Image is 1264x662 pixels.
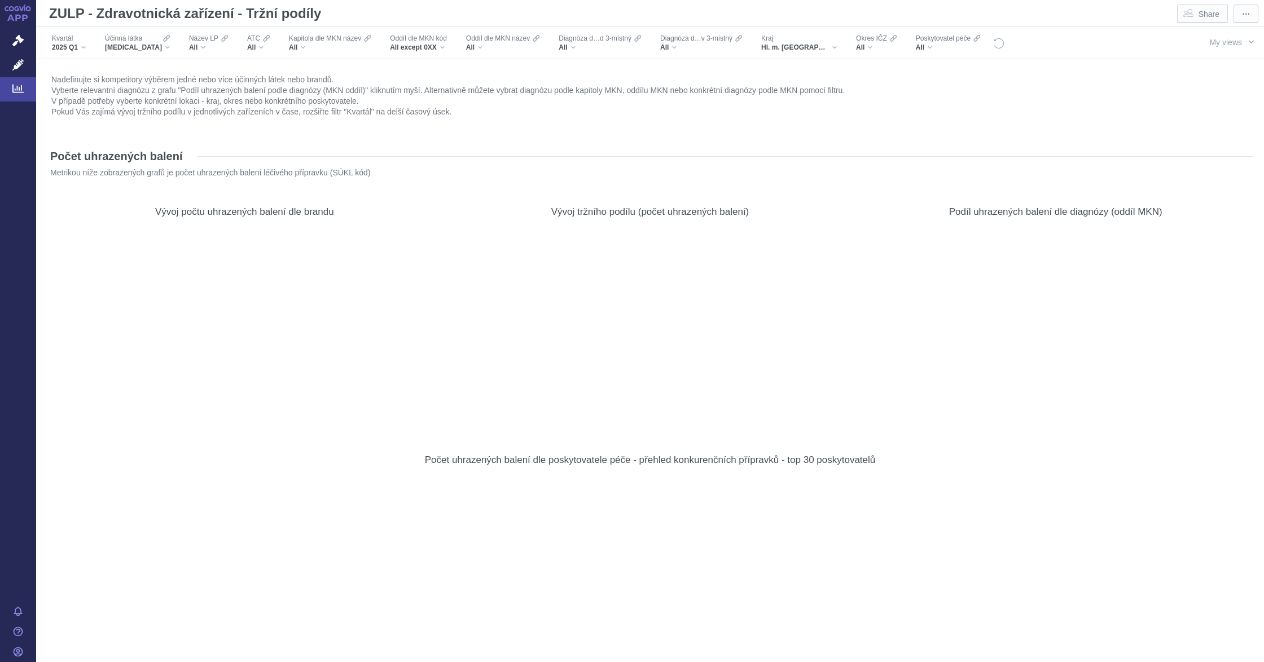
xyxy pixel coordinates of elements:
[660,43,669,52] span: All
[1238,429,1258,449] div: More actions
[551,206,749,218] div: Vývoj tržního podílu (počet uhrazených balení)
[1177,5,1228,23] button: Share dashboard
[466,43,475,52] span: All
[1242,8,1250,20] span: ⋯
[50,149,183,164] h2: Počet uhrazených balení
[850,31,902,55] div: Okres IČZAll
[99,31,175,55] div: Účinná látka[MEDICAL_DATA]
[45,27,1171,59] div: Filters
[756,31,842,55] div: KrajHl. m. [GEOGRAPHIC_DATA]
[283,31,376,55] div: Kapitola dle MKN názevAll
[401,181,422,201] div: Show as table
[189,43,197,52] span: All
[425,454,876,466] div: Počet uhrazených balení dle poskytovatele péče - přehled konkurenčních přípravků - top 30 poskyto...
[916,34,971,43] span: Poskytovatel péče
[916,43,924,52] span: All
[949,206,1162,218] div: Podíl uhrazených balení dle diagnózy (oddíl MKN)
[856,34,887,43] span: Okres IČZ
[242,31,275,55] div: ATCAll
[832,181,853,201] div: More actions
[50,167,1190,178] p: Metrikou níže zobrazených grafů je počet uhrazených balení léčivého přípravku (SÚKL kód)
[289,43,297,52] span: All
[52,34,73,43] span: Kvartál
[384,31,453,55] div: Oddíl dle MKN kódAll except 0XX
[466,34,530,43] span: Oddíl dle MKN název
[1212,181,1232,201] div: Show as table
[155,206,334,218] div: Vývoj počtu uhrazených balení dle brandu
[1186,429,1206,449] div: Description
[910,31,986,55] div: Poskytovatel péčeAll
[427,181,447,201] div: More actions
[247,43,256,52] span: All
[46,31,91,55] div: Kvartál2025 Q1
[1238,181,1258,201] div: More actions
[1199,8,1219,20] span: Share
[390,34,447,43] span: Oddíl dle MKN kód
[761,34,773,43] span: Kraj
[806,181,827,201] div: Show as table
[247,34,260,43] span: ATC
[559,43,567,52] span: All
[51,74,1249,85] li: Nadefinujte si kompetitory výběrem jedné nebo více účinných látek nebo brandů.
[655,31,748,55] div: Diagnóza d…v 3-místnýAll
[660,34,732,43] span: Diagnóza d…v 3-místný
[45,2,327,25] h1: ZULP - Zdravotnická zařízení - Tržní podíly
[105,34,142,43] span: Účinná látka
[183,31,234,55] div: Název LPAll
[105,43,162,52] span: [MEDICAL_DATA]
[52,43,78,52] span: 2025 Q1
[993,37,1005,50] button: Reset all filters
[1186,181,1206,201] div: Description
[51,85,1249,96] li: Vyberte relevantní diagnózu z grafu "Podíl uhrazených balení podle diagnózy (MKN oddíl)" kliknutí...
[1234,5,1258,23] button: More actions
[289,34,361,43] span: Kapitola dle MKN název
[1209,38,1242,47] span: My views
[51,107,1249,117] li: Pokud Vás zajímá vývoj tržního podílu v jednotlivých zařízeních v čase, rozšiřte filtr "Kvartál" ...
[51,96,1249,107] li: V případě potřeby vyberte konkrétní lokaci - kraj, okres nebo konkrétního poskytovatele.
[460,31,545,55] div: Oddíl dle MKN názevAll
[1199,31,1264,52] button: My views
[390,43,437,52] span: All except 0XX
[761,43,829,52] span: Hl. m. [GEOGRAPHIC_DATA]
[559,34,631,43] span: Diagnóza d…d 3-místný
[856,43,864,52] span: All
[1212,429,1232,449] div: Show as table
[189,34,218,43] span: Název LP
[553,31,647,55] div: Diagnóza d…d 3-místnýAll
